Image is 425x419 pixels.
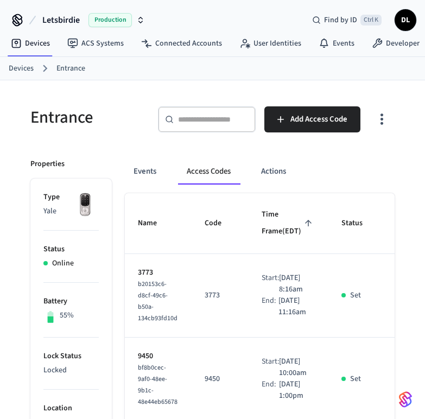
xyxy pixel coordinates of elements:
a: Devices [2,34,59,53]
p: Yale [43,206,99,217]
p: 3773 [138,267,179,278]
span: Ctrl K [360,15,382,26]
button: Events [125,158,165,185]
button: Actions [252,158,295,185]
p: [DATE] 1:00pm [279,379,315,402]
p: 9450 [205,373,236,385]
h5: Entrance [30,106,145,129]
p: Lock Status [43,351,99,362]
span: bf8b0cec-9af0-48ee-9b1c-48e44eb65678 [138,363,177,407]
a: Entrance [56,63,85,74]
img: Yale Assure Touchscreen Wifi Smart Lock, Satin Nickel, Front [72,192,99,219]
p: Location [43,403,99,414]
span: Letsbirdie [42,14,80,27]
p: Properties [30,158,65,170]
p: Set [350,373,361,385]
p: 3773 [205,290,236,301]
span: Time Frame(EDT) [262,206,315,240]
a: User Identities [231,34,310,53]
span: Add Access Code [290,112,347,126]
p: [DATE] 11:16am [278,295,315,318]
p: Set [350,290,361,301]
p: Online [52,258,74,269]
button: Access Codes [178,158,239,185]
div: End: [262,379,279,402]
p: Battery [43,296,99,307]
div: ant example [125,158,395,185]
div: End: [262,295,278,318]
a: Connected Accounts [132,34,231,53]
p: Status [43,244,99,255]
p: 9450 [138,351,179,362]
p: [DATE] 10:00am [279,356,315,379]
span: Status [341,215,377,232]
button: DL [395,9,416,31]
p: 55% [60,310,74,321]
p: [DATE] 8:16am [279,272,315,295]
span: b20153c6-d8cf-49c6-b50a-134cb93fd10d [138,280,177,323]
span: DL [396,10,415,30]
span: Name [138,215,171,232]
div: Start: [262,272,279,295]
a: Events [310,34,363,53]
div: Find by IDCtrl K [303,10,390,30]
span: Code [205,215,236,232]
span: Production [88,13,132,27]
span: Find by ID [324,15,357,26]
div: Start: [262,356,279,379]
img: SeamLogoGradient.69752ec5.svg [399,391,412,408]
button: Add Access Code [264,106,360,132]
a: ACS Systems [59,34,132,53]
p: Locked [43,365,99,376]
a: Devices [9,63,34,74]
p: Type [43,192,99,203]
